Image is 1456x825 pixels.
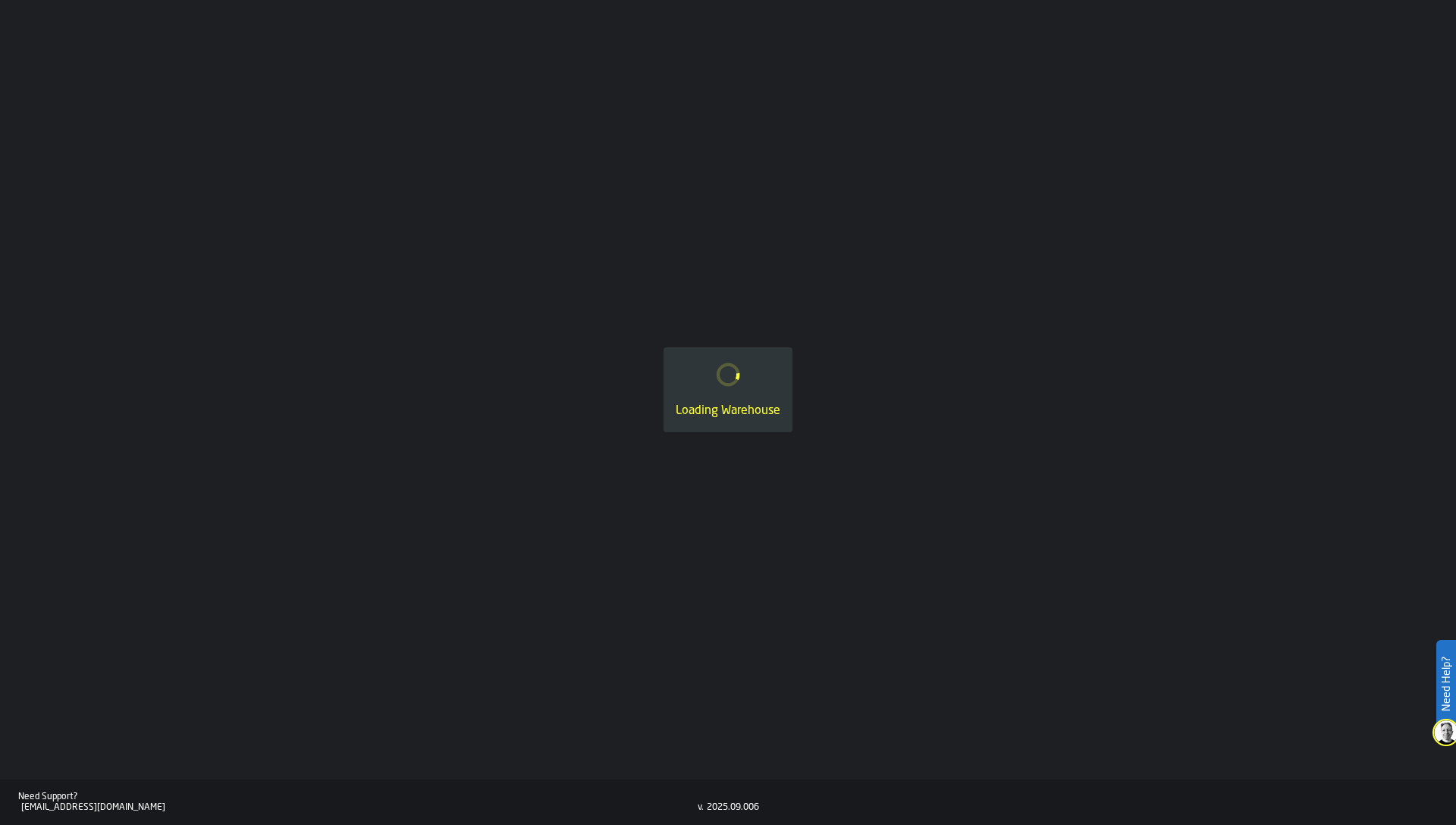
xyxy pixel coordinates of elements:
[676,402,780,420] div: Loading Warehouse
[18,792,698,813] a: Need Support?[EMAIL_ADDRESS][DOMAIN_NAME]
[18,792,698,802] div: Need Support?
[21,802,698,813] div: [EMAIL_ADDRESS][DOMAIN_NAME]
[698,802,704,813] div: v.
[707,802,759,813] div: 2025.09.006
